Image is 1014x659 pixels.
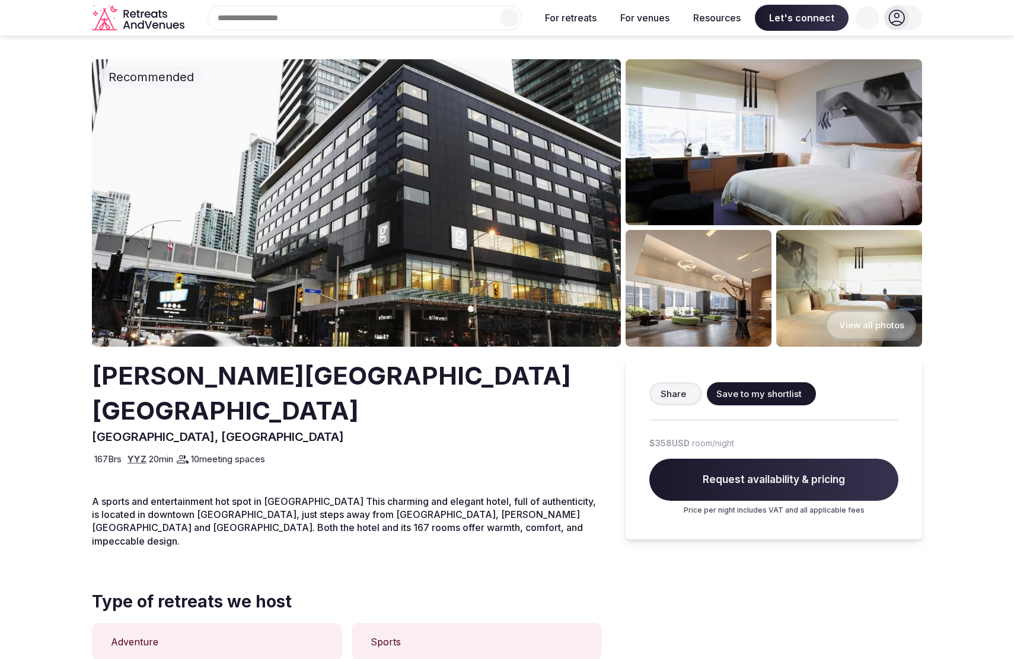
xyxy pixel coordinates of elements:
[611,5,679,31] button: For venues
[626,230,771,347] img: Venue gallery photo
[626,59,922,225] img: Venue gallery photo
[535,5,606,31] button: For retreats
[127,453,146,465] a: YYZ
[707,382,816,405] button: Save to my shortlist
[661,388,686,400] span: Share
[649,382,702,405] button: Share
[99,66,203,88] div: Recommended
[92,59,621,347] img: Venue cover photo
[716,388,802,400] span: Save to my shortlist
[191,453,265,465] span: 10 meeting spaces
[825,309,916,341] button: View all photos
[94,453,122,465] span: 167 Brs
[776,230,922,347] img: Venue gallery photo
[649,459,898,501] span: Request availability & pricing
[92,359,595,428] h2: [PERSON_NAME][GEOGRAPHIC_DATA] [GEOGRAPHIC_DATA]
[92,5,187,31] svg: Retreats and Venues company logo
[92,5,187,31] a: Visit the homepage
[684,5,750,31] button: Resources
[649,506,898,516] p: Price per night includes VAT and all applicable fees
[149,453,173,465] span: 20 min
[649,437,690,449] span: $358 USD
[692,437,734,449] span: room/night
[104,69,199,85] span: Recommended
[755,5,849,31] span: Let's connect
[92,495,596,547] span: A sports and entertainment hot spot in [GEOGRAPHIC_DATA] This charming and elegant hotel, full of...
[92,590,292,613] span: Type of retreats we host
[92,430,344,444] span: [GEOGRAPHIC_DATA], [GEOGRAPHIC_DATA]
